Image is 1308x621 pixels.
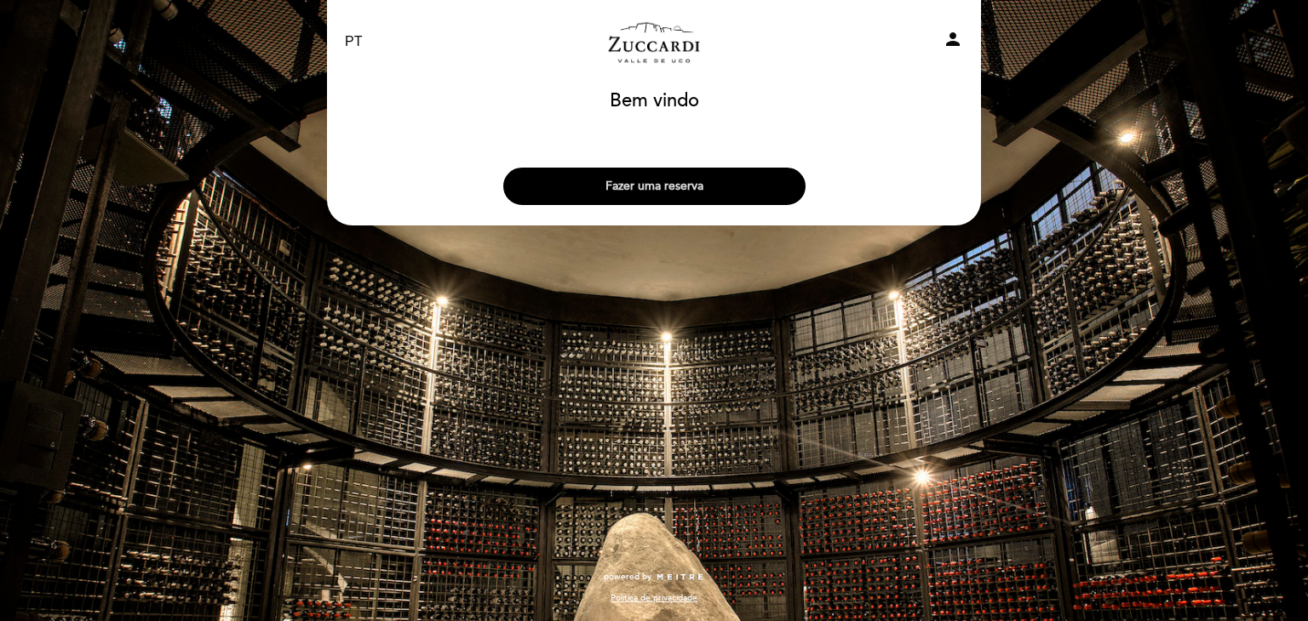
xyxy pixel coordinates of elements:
[656,573,704,582] img: MEITRE
[604,571,651,583] span: powered by
[611,592,697,604] a: Política de privacidade
[503,168,806,205] button: Fazer uma reserva
[943,29,963,49] i: person
[548,19,760,66] a: Zuccardi Valle de Uco - Turismo
[610,91,699,111] h1: Bem vindo
[604,571,704,583] a: powered by
[943,29,963,55] button: person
